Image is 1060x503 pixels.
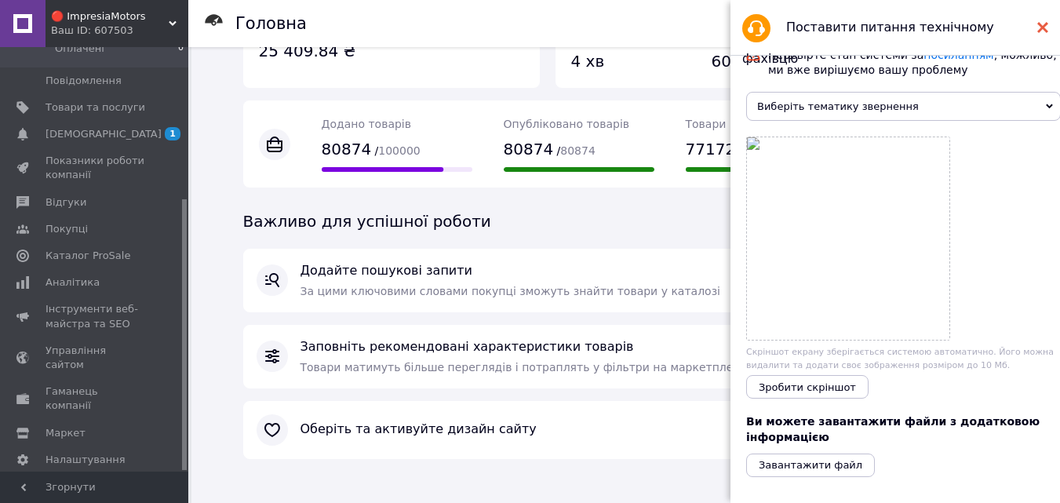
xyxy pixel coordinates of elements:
span: Відгуки [46,195,86,210]
span: Ви можете завантажити файли з додатковою інформацією [746,415,1040,443]
span: 60% [712,50,746,73]
span: Додайте пошукові запити [301,262,795,280]
h1: Головна [235,14,307,33]
span: Додано товарів [322,118,412,130]
span: 1 [165,127,180,140]
a: Оберіть та активуйте дизайн сайту [243,401,852,459]
a: Screenshot.png [747,137,949,340]
span: Налаштування [46,453,126,467]
span: 80874 [504,140,554,159]
i: Завантажити файл [759,459,862,471]
span: Аналітика [46,275,100,290]
span: 🔴 ImpresiaMotors [51,9,169,24]
span: Важливо для успішної роботи [243,212,491,231]
span: Заповніть рекомендовані характеристики товарів [301,338,795,356]
span: [DEMOGRAPHIC_DATA] [46,127,162,141]
span: Оберіть та активуйте дизайн сайту [301,421,795,439]
span: Маркет [46,426,86,440]
button: Зробити скріншот [746,375,869,399]
span: 0 [178,42,184,56]
span: За цими ключовими словами покупці зможуть знайти товари у каталозі [301,285,721,297]
span: Каталог ProSale [46,249,130,263]
a: Заповніть рекомендовані характеристики товарівТовари матимуть більше переглядів і потраплять у фі... [243,325,852,388]
a: Додайте пошукові запитиЗа цими ключовими словами покупці зможуть знайти товари у каталозі [243,249,852,312]
span: Показники роботи компанії [46,154,145,182]
span: Гаманець компанії [46,385,145,413]
span: Оплачені [55,42,104,56]
div: Ваш ID: 607503 [51,24,188,38]
div: / [322,138,472,161]
span: 4 хв [571,50,605,73]
span: Інструменти веб-майстра та SEO [46,302,145,330]
span: Повідомлення [46,74,122,88]
div: / [504,138,654,161]
span: Товари матимуть більше переглядів і потраплять у фільтри на маркетплейсі [301,361,750,374]
span: Скріншот екрану зберігається системою автоматично. Його можна видалити та додати своє зображення ... [746,347,1054,370]
span: Покупці [46,222,88,236]
span: Зробити скріншот [759,381,856,393]
span: Товари та послуги [46,100,145,115]
span: 100000 [378,144,420,157]
span: 80874 [560,144,596,157]
span: 80874 [322,140,372,159]
span: Опубліковано товарів [504,118,630,130]
span: Управління сайтом [46,344,145,372]
button: Завантажити файл [746,454,875,477]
